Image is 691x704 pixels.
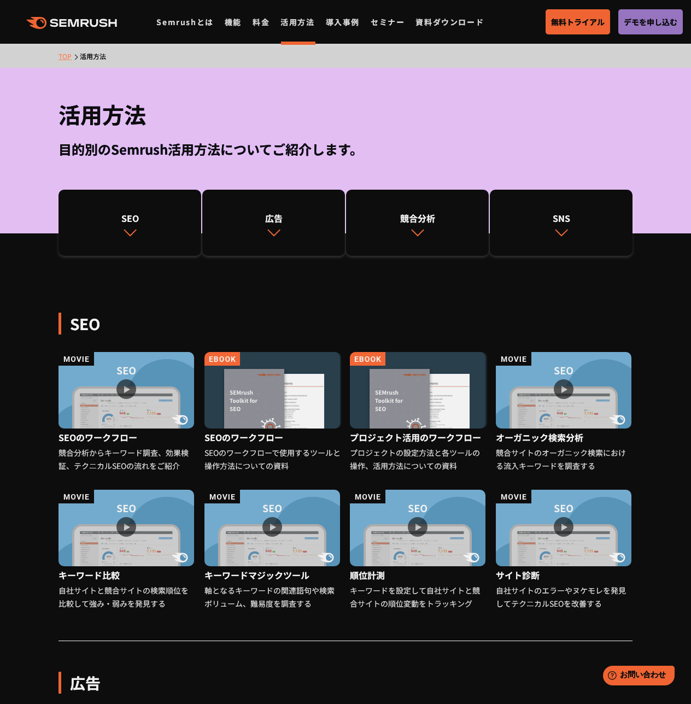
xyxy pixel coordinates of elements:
div: 目的別のSemrush活用方法についてご紹介します。 [58,139,633,159]
div: SEOのワークフロー [204,429,342,446]
div: キーワードを設定して自社サイトと競合サイトの順位変動をトラッキング [350,584,487,610]
a: SEOのワークフロー 競合分析からキーワード調査、効果検証、テクニカルSEOの流れをご紹介 [58,352,196,472]
a: 無料トライアル [546,9,610,34]
div: SEOのワークフローで使用するツールと操作方法についての資料 [204,446,342,472]
a: キーワード比較 自社サイトと競合サイトの検索順位を比較して強み・弱みを発見する [58,490,196,610]
div: 競合分析 [352,212,483,225]
iframe: Help widget launcher [594,661,679,692]
a: SNS [490,190,633,256]
a: 順位計測 キーワードを設定して自社サイトと競合サイトの順位変動をトラッキング [350,490,487,610]
a: 機能 [225,16,242,27]
a: Semrushとは [156,16,213,27]
a: 料金 [253,16,270,27]
div: 軸となるキーワードの関連語句や検索ボリューム、難易度を調査する [204,584,342,610]
div: SEOのワークフロー [58,429,196,446]
a: 広告 [202,190,345,256]
a: デモを申し込む [618,9,683,34]
a: 競合分析 [346,190,489,256]
a: SEO [58,190,201,256]
span: 無料トライアル [551,16,605,28]
a: キーワードマジックツール 軸となるキーワードの関連語句や検索ボリューム、難易度を調査する [204,490,342,610]
div: 競合分析からキーワード調査、効果検証、テクニカルSEOの流れをご紹介 [58,446,196,472]
a: 活用方法 [280,16,314,27]
div: SEO [58,313,633,335]
div: SEO [64,212,196,225]
div: 広告 [208,212,339,225]
a: 活用方法 [80,51,114,61]
div: SNS [495,212,627,225]
a: プロジェクト活用のワークフロー プロジェクトの設定方法と各ツールの操作、活用方法についての資料 [350,352,487,472]
a: オーガニック検索分析 競合サイトのオーガニック検索における流入キーワードを調査する [496,352,633,472]
div: キーワード比較 [58,566,196,584]
div: キーワードマジックツール [204,566,342,584]
div: プロジェクトの設定方法と各ツールの操作、活用方法についての資料 [350,446,487,472]
a: セミナー [371,16,405,27]
h1: 活用方法 [58,98,633,131]
a: サイト診断 自社サイトのエラーやヌケモレを発見してテクニカルSEOを改善する [496,490,633,610]
span: デモを申し込む [624,16,677,28]
div: 自社サイトのエラーやヌケモレを発見してテクニカルSEOを改善する [496,584,633,610]
a: 導入事例 [326,16,360,27]
a: SEOのワークフロー SEOのワークフローで使用するツールと操作方法についての資料 [204,352,342,472]
div: サイト診断 [496,566,633,584]
a: 資料ダウンロード [415,16,484,27]
div: オーガニック検索分析 [496,429,633,446]
div: 自社サイトと競合サイトの検索順位を比較して強み・弱みを発見する [58,584,196,610]
div: プロジェクト活用のワークフロー [350,429,487,446]
div: 競合サイトのオーガニック検索における流入キーワードを調査する [496,446,633,472]
a: TOP [58,51,80,61]
div: 順位計測 [350,566,487,584]
div: 広告 [58,672,633,694]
